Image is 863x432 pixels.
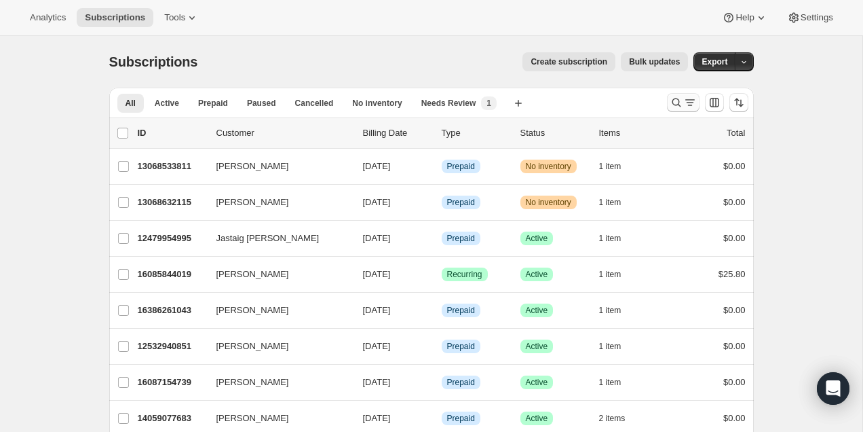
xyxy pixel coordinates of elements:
[599,413,626,424] span: 2 items
[723,305,746,315] span: $0.00
[486,98,491,109] span: 1
[216,126,352,140] p: Customer
[599,301,636,320] button: 1 item
[729,93,748,112] button: Sort the results
[599,341,621,352] span: 1 item
[138,126,206,140] p: ID
[599,197,621,208] span: 1 item
[526,269,548,280] span: Active
[208,336,344,357] button: [PERSON_NAME]
[599,161,621,172] span: 1 item
[723,413,746,423] span: $0.00
[138,229,746,248] div: 12479954995Jastaig [PERSON_NAME][DATE]InfoPrepaidSuccessActive1 item$0.00
[155,98,179,109] span: Active
[629,56,680,67] span: Bulk updates
[138,412,206,425] p: 14059077683
[693,52,735,71] button: Export
[447,305,475,316] span: Prepaid
[723,197,746,207] span: $0.00
[216,340,289,353] span: [PERSON_NAME]
[138,376,206,389] p: 16087154739
[208,300,344,321] button: [PERSON_NAME]
[138,373,746,392] div: 16087154739[PERSON_NAME][DATE]InfoPrepaidSuccessActive1 item$0.00
[126,98,136,109] span: All
[30,12,66,23] span: Analytics
[352,98,402,109] span: No inventory
[599,126,667,140] div: Items
[621,52,688,71] button: Bulk updates
[526,197,571,208] span: No inventory
[723,377,746,387] span: $0.00
[520,126,588,140] p: Status
[138,126,746,140] div: IDCustomerBilling DateTypeStatusItemsTotal
[599,265,636,284] button: 1 item
[421,98,476,109] span: Needs Review
[714,8,775,27] button: Help
[363,341,391,351] span: [DATE]
[208,228,344,249] button: Jastaig [PERSON_NAME]
[526,341,548,352] span: Active
[208,156,344,177] button: [PERSON_NAME]
[599,373,636,392] button: 1 item
[447,413,475,424] span: Prepaid
[138,232,206,245] p: 12479954995
[599,337,636,356] button: 1 item
[85,12,145,23] span: Subscriptions
[138,409,746,428] div: 14059077683[PERSON_NAME][DATE]InfoPrepaidSuccessActive2 items$0.00
[723,233,746,243] span: $0.00
[447,233,475,244] span: Prepaid
[801,12,833,23] span: Settings
[447,377,475,388] span: Prepaid
[138,265,746,284] div: 16085844019[PERSON_NAME][DATE]SuccessRecurringSuccessActive1 item$25.80
[216,232,320,245] span: Jastaig [PERSON_NAME]
[138,337,746,356] div: 12532940851[PERSON_NAME][DATE]InfoPrepaidSuccessActive1 item$0.00
[138,301,746,320] div: 16386261043[PERSON_NAME][DATE]InfoPrepaidSuccessActive1 item$0.00
[723,161,746,171] span: $0.00
[216,376,289,389] span: [PERSON_NAME]
[599,233,621,244] span: 1 item
[705,93,724,112] button: Customize table column order and visibility
[718,269,746,279] span: $25.80
[216,160,289,173] span: [PERSON_NAME]
[363,269,391,279] span: [DATE]
[817,372,849,405] div: Open Intercom Messenger
[156,8,207,27] button: Tools
[138,304,206,317] p: 16386261043
[522,52,615,71] button: Create subscription
[208,264,344,285] button: [PERSON_NAME]
[77,8,153,27] button: Subscriptions
[531,56,607,67] span: Create subscription
[599,269,621,280] span: 1 item
[138,196,206,209] p: 13068632115
[599,193,636,212] button: 1 item
[599,229,636,248] button: 1 item
[526,233,548,244] span: Active
[447,197,475,208] span: Prepaid
[599,305,621,316] span: 1 item
[526,305,548,316] span: Active
[208,372,344,393] button: [PERSON_NAME]
[138,193,746,212] div: 13068632115[PERSON_NAME][DATE]InfoPrepaidWarningNo inventory1 item$0.00
[138,340,206,353] p: 12532940851
[164,12,185,23] span: Tools
[216,412,289,425] span: [PERSON_NAME]
[363,305,391,315] span: [DATE]
[702,56,727,67] span: Export
[735,12,754,23] span: Help
[526,161,571,172] span: No inventory
[216,268,289,281] span: [PERSON_NAME]
[363,233,391,243] span: [DATE]
[599,157,636,176] button: 1 item
[363,126,431,140] p: Billing Date
[198,98,228,109] span: Prepaid
[295,98,334,109] span: Cancelled
[22,8,74,27] button: Analytics
[599,377,621,388] span: 1 item
[363,161,391,171] span: [DATE]
[138,160,206,173] p: 13068533811
[247,98,276,109] span: Paused
[138,157,746,176] div: 13068533811[PERSON_NAME][DATE]InfoPrepaidWarningNo inventory1 item$0.00
[667,93,699,112] button: Search and filter results
[727,126,745,140] p: Total
[447,269,482,280] span: Recurring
